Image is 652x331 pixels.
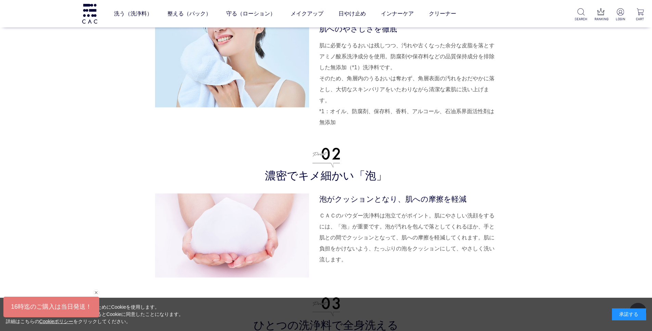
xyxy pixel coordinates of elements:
a: 洗う（洗浄料） [114,4,152,23]
img: キメ細かい泡 [155,193,309,277]
a: 整える（パック） [167,4,211,23]
p: SEARCH [575,16,587,22]
a: SEARCH [575,8,587,22]
img: アミノ酸系洗浄成分を使用 [155,23,309,107]
a: Cookieポリシー [39,319,74,324]
dt: 泡がクッションとなり、肌への摩擦を軽減 [319,193,497,205]
a: メイクアップ [291,4,323,23]
dd: ＣＡＣのパウダー洗浄料は泡立てがポイント。肌にやさしい洗顔をするには、「泡」が重要です。泡が汚れを包んで落としてくれるほか、手と肌との間でクッションとなって、肌への摩擦を軽減してくれます。肌に負... [319,210,497,265]
a: CART [634,8,647,22]
a: 守る（ローション） [226,4,276,23]
p: CART [634,16,647,22]
dd: 肌に必要なうるおいは残しつつ、汚れや古くなった余分な皮脂を落とすアミノ酸系洗浄成分を使用。防腐剤や保存料などの品質保持成分を排除した無添加（*1）洗浄料です。 そのため、角層内のうるおいは奪わず... [319,40,497,128]
a: LOGIN [614,8,627,22]
a: 日やけ止め [338,4,366,23]
a: RANKING [595,8,607,22]
img: logo [81,4,98,23]
div: 承諾する [612,308,646,320]
a: インナーケア [381,4,414,23]
p: LOGIN [614,16,627,22]
p: RANKING [595,16,607,22]
h3: 濃密でキメ細かい「泡」 [155,148,497,183]
a: クリーナー [429,4,456,23]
